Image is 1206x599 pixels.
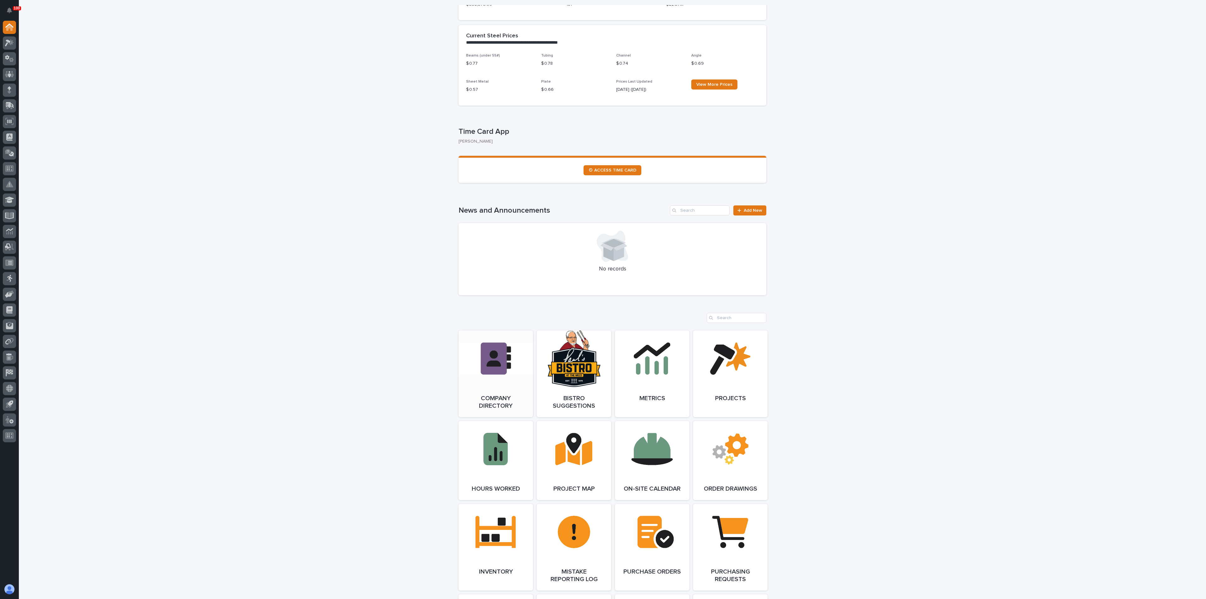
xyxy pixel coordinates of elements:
[616,54,631,57] span: Channel
[541,80,551,84] span: Plate
[541,54,553,57] span: Tubing
[466,33,518,40] h2: Current Steel Prices
[696,82,732,87] span: View More Prices
[615,330,689,417] a: Metrics
[616,86,684,93] p: [DATE] ([DATE])
[589,168,636,172] span: ⏲ ACCESS TIME CARD
[459,206,667,215] h1: News and Announcements
[459,127,764,136] p: Time Card App
[733,205,766,215] a: Add New
[459,504,533,591] a: Inventory
[537,330,611,417] a: Bistro Suggestions
[616,80,652,84] span: Prices Last Updated
[691,54,702,57] span: Angle
[8,8,16,18] div: Notifications100
[466,54,500,57] span: Beams (under 55#)
[615,421,689,500] a: On-Site Calendar
[691,79,737,90] a: View More Prices
[693,421,768,500] a: Order Drawings
[466,266,759,273] p: No records
[537,504,611,591] a: Mistake Reporting Log
[670,205,730,215] input: Search
[615,504,689,591] a: Purchase Orders
[466,80,489,84] span: Sheet Metal
[541,86,609,93] p: $ 0.66
[466,86,534,93] p: $ 0.57
[707,313,766,323] input: Search
[693,504,768,591] a: Purchasing Requests
[466,60,534,67] p: $ 0.77
[459,139,761,144] p: [PERSON_NAME]
[584,165,641,175] a: ⏲ ACCESS TIME CARD
[3,4,16,17] button: Notifications
[537,421,611,500] a: Project Map
[693,330,768,417] a: Projects
[459,330,533,417] a: Company Directory
[541,60,609,67] p: $ 0.78
[744,208,762,213] span: Add New
[459,421,533,500] a: Hours Worked
[691,60,759,67] p: $ 0.69
[616,60,684,67] p: $ 0.74
[14,6,20,10] p: 100
[3,583,16,596] button: users-avatar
